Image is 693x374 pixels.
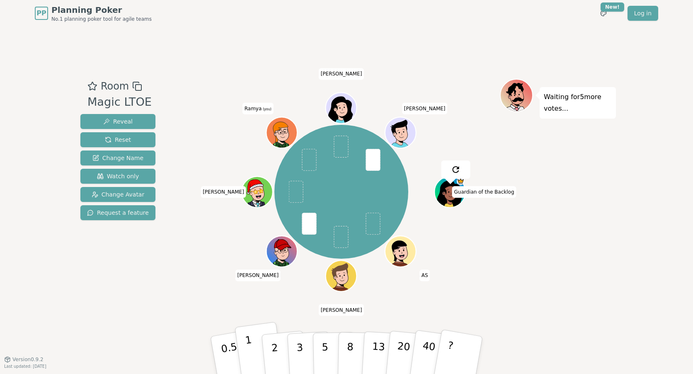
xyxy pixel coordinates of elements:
div: Magic LTOE [87,94,152,111]
button: Reveal [80,114,155,129]
span: Click to change your name [452,186,516,198]
button: Version0.9.2 [4,356,44,363]
span: Click to change your name [235,270,281,281]
span: Click to change your name [319,68,364,80]
span: Click to change your name [242,102,274,114]
span: Click to change your name [402,102,448,114]
button: Add as favourite [87,79,97,94]
span: Watch only [97,172,139,180]
span: Click to change your name [201,186,246,198]
span: Planning Poker [51,4,152,16]
button: Request a feature [80,205,155,220]
button: New! [596,6,611,21]
span: Reset [105,136,131,144]
button: Watch only [80,169,155,184]
span: Guardian of the Backlog is the host [457,177,465,185]
a: Log in [628,6,658,21]
span: Version 0.9.2 [12,356,44,363]
div: New! [601,2,624,12]
span: Request a feature [87,209,149,217]
span: No.1 planning poker tool for agile teams [51,16,152,22]
span: Click to change your name [319,304,364,316]
span: Change Avatar [92,190,145,199]
span: Change Name [92,154,143,162]
img: reset [451,165,461,175]
span: Last updated: [DATE] [4,364,46,369]
button: Reset [80,132,155,147]
a: PPPlanning PokerNo.1 planning poker tool for agile teams [35,4,152,22]
button: Change Avatar [80,187,155,202]
button: Change Name [80,151,155,165]
button: Click to change your avatar [267,118,296,147]
span: (you) [262,107,271,111]
span: PP [36,8,46,18]
span: Click to change your name [419,270,430,281]
span: Room [101,79,129,94]
span: Reveal [103,117,133,126]
p: Waiting for 5 more votes... [544,91,612,114]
